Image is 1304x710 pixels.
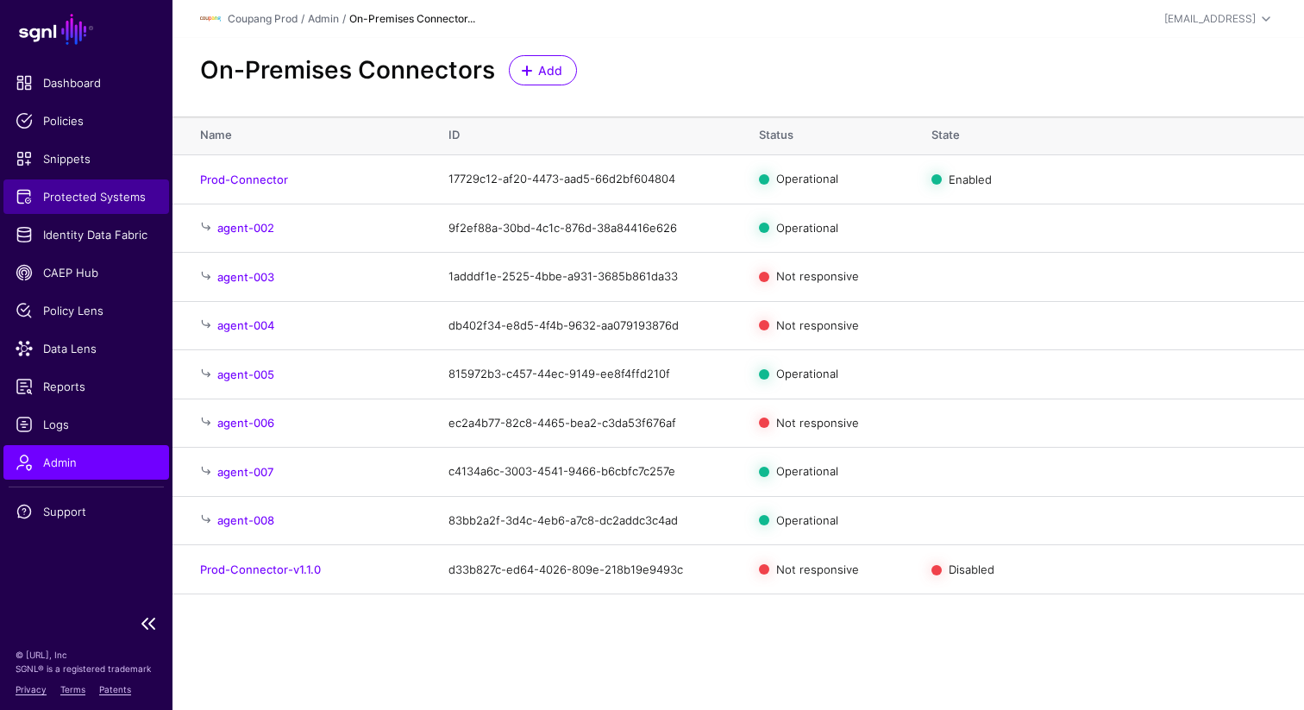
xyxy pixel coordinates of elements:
[3,255,169,290] a: CAEP Hub
[16,112,157,129] span: Policies
[228,12,298,25] a: Coupang Prod
[431,545,742,594] td: d33b827c-ed64-4026-809e-218b19e9493c
[200,562,321,576] a: Prod-Connector-v1.1.0
[16,454,157,471] span: Admin
[217,270,274,284] a: agent-003
[431,204,742,253] td: 9f2ef88a-30bd-4c1c-876d-38a84416e626
[431,399,742,448] td: ec2a4b77-82c8-4465-bea2-c3da53f676af
[16,340,157,357] span: Data Lens
[769,317,897,335] div: Not responsive
[769,220,897,237] div: Operational
[217,368,274,381] a: agent-005
[769,562,897,579] div: Not responsive
[431,116,742,154] th: ID
[60,684,85,694] a: Terms
[217,416,274,430] a: agent-006
[200,56,495,85] h2: On-Premises Connectors
[349,12,475,25] strong: On-Premises Connector...
[16,150,157,167] span: Snippets
[16,188,157,205] span: Protected Systems
[431,253,742,302] td: 1adddf1e-2525-4bbe-a931-3685b861da33
[3,66,169,100] a: Dashboard
[99,684,131,694] a: Patents
[769,463,897,481] div: Operational
[949,562,994,576] span: Disabled
[536,61,565,79] span: Add
[1164,11,1256,27] div: [EMAIL_ADDRESS]
[3,445,169,480] a: Admin
[16,684,47,694] a: Privacy
[16,648,157,662] p: © [URL], Inc
[10,10,162,48] a: SGNL
[217,221,274,235] a: agent-002
[16,74,157,91] span: Dashboard
[769,268,897,286] div: Not responsive
[16,302,157,319] span: Policy Lens
[949,172,992,185] span: Enabled
[769,512,897,530] div: Operational
[3,369,169,404] a: Reports
[217,465,273,479] a: agent-007
[3,331,169,366] a: Data Lens
[217,513,274,527] a: agent-008
[769,415,897,432] div: Not responsive
[16,378,157,395] span: Reports
[217,318,274,332] a: agent-004
[431,496,742,545] td: 83bb2a2f-3d4c-4eb6-a7c8-dc2addc3c4ad
[16,264,157,281] span: CAEP Hub
[914,116,1304,154] th: State
[431,154,742,204] td: 17729c12-af20-4473-aad5-66d2bf604804
[431,448,742,497] td: c4134a6c-3003-4541-9466-b6cbfc7c257e
[431,301,742,350] td: db402f34-e8d5-4f4b-9632-aa079193876d
[298,11,308,27] div: /
[172,116,431,154] th: Name
[16,503,157,520] span: Support
[308,12,339,25] a: Admin
[3,217,169,252] a: Identity Data Fabric
[3,179,169,214] a: Protected Systems
[16,662,157,675] p: SGNL® is a registered trademark
[339,11,349,27] div: /
[3,141,169,176] a: Snippets
[16,416,157,433] span: Logs
[200,173,288,186] a: Prod-Connector
[431,350,742,399] td: 815972b3-c457-44ec-9149-ee8f4ffd210f
[769,171,897,188] div: Operational
[200,9,221,29] img: svg+xml;base64,PHN2ZyBpZD0iTG9nbyIgeG1sbnM9Imh0dHA6Ly93d3cudzMub3JnLzIwMDAvc3ZnIiB3aWR0aD0iMTIxLj...
[16,226,157,243] span: Identity Data Fabric
[3,407,169,442] a: Logs
[769,366,897,383] div: Operational
[3,293,169,328] a: Policy Lens
[742,116,914,154] th: Status
[3,104,169,138] a: Policies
